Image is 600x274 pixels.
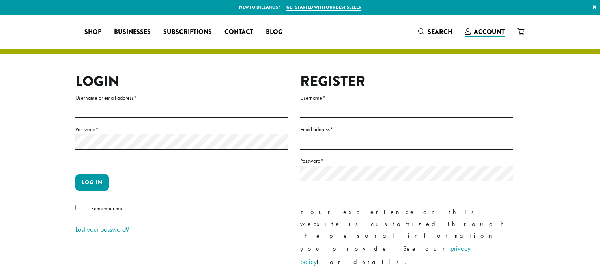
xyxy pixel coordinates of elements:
[75,73,288,90] h2: Login
[412,25,459,38] a: Search
[75,225,129,234] a: Lost your password?
[266,27,282,37] span: Blog
[75,93,288,103] label: Username or email address
[300,206,513,268] p: Your experience on this website is customized through the personal information you provide. See o...
[300,244,471,266] a: privacy policy
[286,4,361,11] a: Get started with our best seller
[84,27,101,37] span: Shop
[75,174,109,191] button: Log in
[474,27,505,36] span: Account
[75,125,288,134] label: Password
[300,125,513,134] label: Email address
[114,27,151,37] span: Businesses
[300,73,513,90] h2: Register
[78,26,108,38] a: Shop
[300,156,513,166] label: Password
[91,205,122,212] span: Remember me
[300,93,513,103] label: Username
[163,27,212,37] span: Subscriptions
[224,27,253,37] span: Contact
[428,27,452,36] span: Search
